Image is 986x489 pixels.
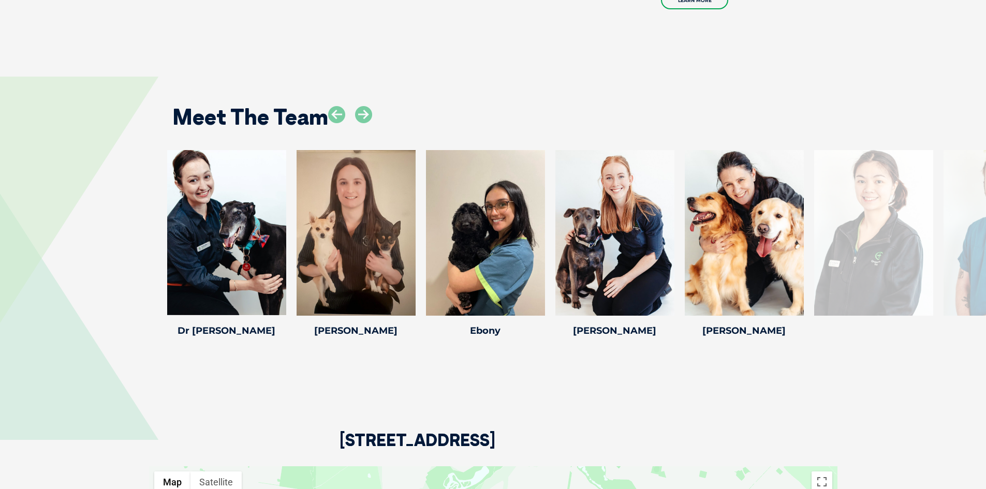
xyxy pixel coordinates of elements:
h4: [PERSON_NAME] [297,326,416,335]
h2: Meet The Team [172,106,328,128]
h2: [STREET_ADDRESS] [340,432,495,466]
h4: [PERSON_NAME] [555,326,674,335]
h4: [PERSON_NAME] [685,326,804,335]
h4: Dr [PERSON_NAME] [167,326,286,335]
h4: Ebony [426,326,545,335]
